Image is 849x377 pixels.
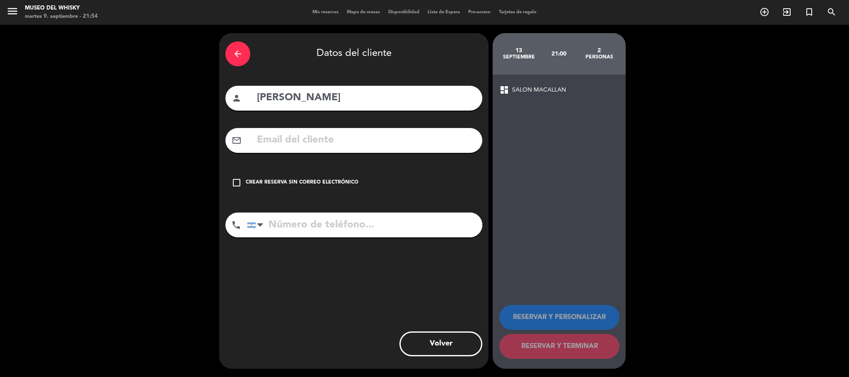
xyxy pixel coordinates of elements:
input: Email del cliente [256,132,476,149]
div: 13 [499,47,539,54]
span: Lista de Espera [423,10,464,15]
i: exit_to_app [782,7,792,17]
i: menu [6,5,19,17]
span: dashboard [499,85,509,95]
button: menu [6,5,19,20]
i: search [827,7,837,17]
i: mail_outline [232,135,242,145]
i: check_box_outline_blank [232,178,242,188]
i: turned_in_not [804,7,814,17]
div: martes 9. septiembre - 21:54 [25,12,98,21]
i: arrow_back [233,49,243,59]
div: 2 [579,47,619,54]
i: add_circle_outline [760,7,769,17]
button: Volver [399,331,482,356]
button: RESERVAR Y TERMINAR [499,334,619,359]
input: Número de teléfono... [247,213,482,237]
div: septiembre [499,54,539,60]
i: phone [231,220,241,230]
div: Argentina: +54 [247,213,266,237]
div: MUSEO DEL WHISKY [25,4,98,12]
div: Crear reserva sin correo electrónico [246,179,358,187]
div: Datos del cliente [225,39,482,68]
input: Nombre del cliente [256,89,476,106]
button: RESERVAR Y PERSONALIZAR [499,305,619,330]
span: Tarjetas de regalo [495,10,541,15]
span: Mapa de mesas [343,10,384,15]
span: Disponibilidad [384,10,423,15]
span: Mis reservas [308,10,343,15]
span: SALON MACALLAN [512,85,566,95]
i: person [232,93,242,103]
div: 21:00 [539,39,579,68]
div: personas [579,54,619,60]
span: Pre-acceso [464,10,495,15]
